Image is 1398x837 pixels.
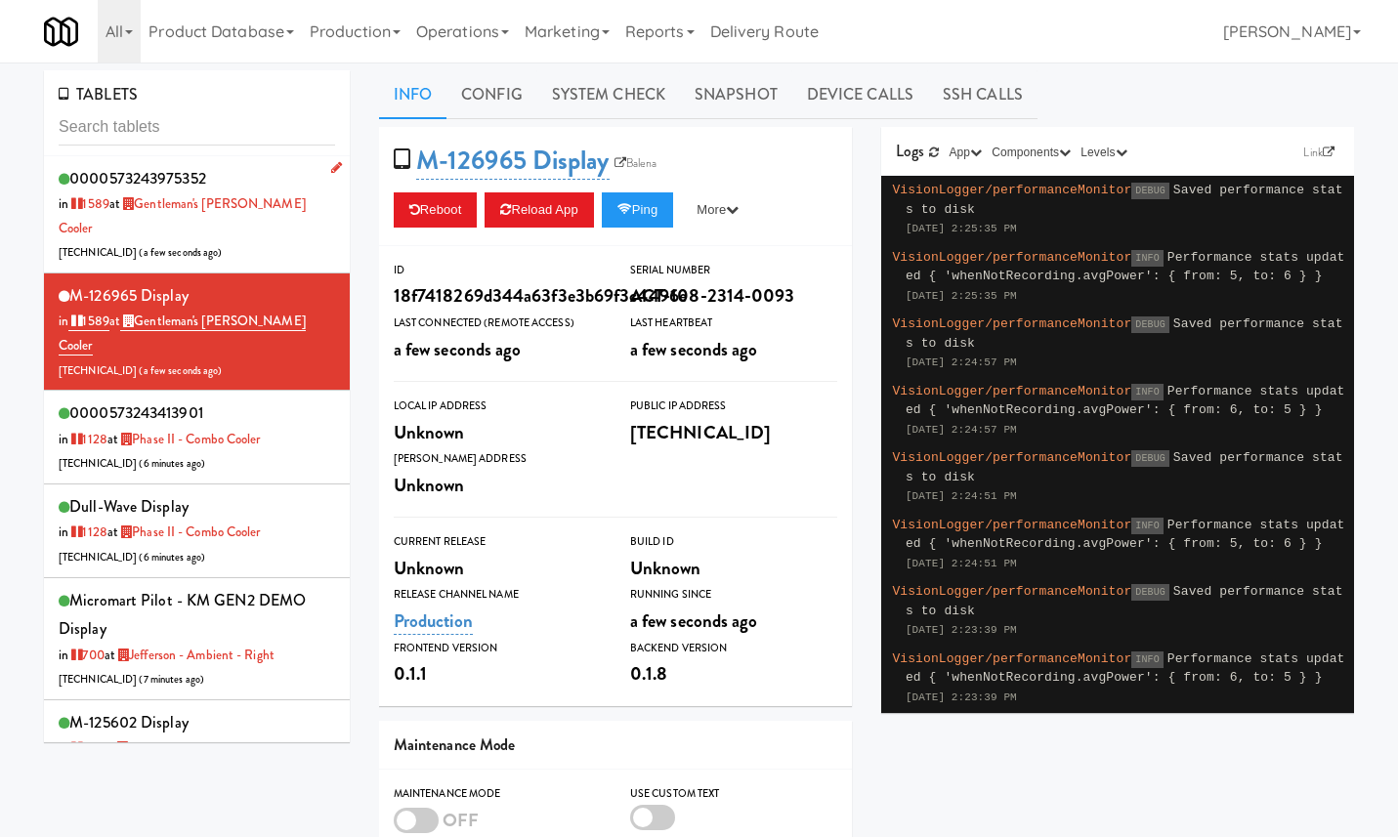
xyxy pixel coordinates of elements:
span: VisionLogger/performanceMonitor [892,183,1131,197]
span: 7 minutes ago [144,672,200,687]
span: VisionLogger/performanceMonitor [892,450,1131,465]
div: 0.1.1 [394,657,601,691]
span: [TECHNICAL_ID] ( ) [59,363,222,378]
div: 0.1.8 [630,657,837,691]
span: Logs [896,140,924,162]
a: Phase II - Combo Cooler [118,430,261,448]
div: Running Since [630,585,837,605]
a: Balena [610,153,662,173]
span: VisionLogger/performanceMonitor [892,316,1131,331]
a: 700 [68,646,105,664]
span: 6 minutes ago [144,550,201,565]
button: Ping [602,192,674,228]
span: 6 minutes ago [144,456,201,471]
li: dull-wave Displayin 1128at Phase II - Combo Cooler[TECHNICAL_ID] (6 minutes ago) [44,484,350,578]
span: a few seconds ago [630,336,758,362]
li: 0000573243975352in 1589at Gentleman's [PERSON_NAME] Cooler[TECHNICAL_ID] (a few seconds ago) [44,156,350,273]
span: in [59,312,109,331]
a: Jefferson - Ambient - Right [115,646,275,664]
span: at [107,430,261,448]
input: Search tablets [59,109,335,146]
div: [PERSON_NAME] Address [394,449,601,469]
div: Release Channel Name [394,585,601,605]
button: Levels [1076,143,1131,162]
span: DEBUG [1131,450,1169,467]
div: Unknown [630,552,837,585]
a: 814 [68,738,104,757]
a: Info [379,70,446,119]
a: 1128 [68,523,107,541]
span: M-125602 Display [69,711,189,733]
span: in [59,430,107,448]
span: VisionLogger/performanceMonitor [892,384,1131,398]
li: M-126965 Displayin 1589at Gentleman's [PERSON_NAME] Cooler[TECHNICAL_ID] (a few seconds ago) [44,273,350,391]
span: VisionLogger/performanceMonitor [892,518,1131,532]
span: [TECHNICAL_ID] ( ) [59,672,204,687]
span: in [59,194,109,213]
a: Phase II - Combo Cooler [118,523,261,541]
span: TABLETS [59,83,138,105]
span: VisionLogger/performanceMonitor [892,250,1131,265]
span: [DATE] 2:25:35 PM [906,223,1017,234]
span: Micromart Pilot - KM GEN2 DEMO Display [59,589,306,641]
div: ID [394,261,601,280]
div: Local IP Address [394,397,601,416]
div: Current Release [394,532,601,552]
span: at [59,312,306,356]
span: in [59,646,105,664]
a: M-126965 Display [416,142,610,180]
a: 1128 [68,430,107,448]
span: Saved performance stats to disk [906,584,1343,618]
a: Config [446,70,537,119]
button: Components [987,143,1076,162]
span: in [59,738,104,757]
div: Unknown [394,552,601,585]
span: [DATE] 2:24:57 PM [906,424,1017,436]
div: Last Connected (Remote Access) [394,314,601,333]
span: M-126965 Display [69,284,189,307]
a: Gentleman's [PERSON_NAME] Cooler [59,312,306,356]
span: VisionLogger/performanceMonitor [892,584,1131,599]
button: More [681,192,754,228]
span: DEBUG [1131,584,1169,601]
span: Saved performance stats to disk [906,450,1343,484]
span: a few seconds ago [144,245,219,260]
div: Public IP Address [630,397,837,416]
button: App [944,143,987,162]
span: INFO [1131,250,1163,267]
a: SSH Calls [928,70,1038,119]
span: [TECHNICAL_ID] ( ) [59,456,205,471]
span: a few seconds ago [394,336,522,362]
span: at [105,646,275,664]
span: at [107,523,261,541]
span: INFO [1131,384,1163,400]
span: dull-wave Display [69,495,189,518]
div: Serial Number [630,261,837,280]
div: Last Heartbeat [630,314,837,333]
span: DEBUG [1131,316,1169,333]
span: [DATE] 2:24:51 PM [906,490,1017,502]
img: Micromart [44,15,78,49]
span: INFO [1131,651,1163,668]
a: [PERSON_NAME] Sports and Wellness [59,738,295,781]
span: in [59,523,107,541]
span: [TECHNICAL_ID] ( ) [59,550,205,565]
a: Gentleman's [PERSON_NAME] Cooler [59,194,306,237]
span: 0000573243413901 [69,401,203,424]
span: Saved performance stats to disk [906,183,1343,217]
a: Link [1298,143,1339,162]
span: [DATE] 2:25:35 PM [906,290,1017,302]
div: Frontend Version [394,639,601,658]
div: Use Custom Text [630,784,837,804]
span: Saved performance stats to disk [906,316,1343,351]
span: [DATE] 2:23:39 PM [906,624,1017,636]
div: Unknown [394,469,601,502]
span: [DATE] 2:24:51 PM [906,558,1017,569]
li: M-125602 Displayin 814at [PERSON_NAME] Sports and Wellness[TECHNICAL_ID] (7 minutes ago) [44,700,350,817]
div: ACT-108-2314-0093 [630,279,837,313]
span: a few seconds ago [144,363,219,378]
button: Reload App [485,192,593,228]
a: 1589 [68,194,109,213]
span: VisionLogger/performanceMonitor [892,651,1131,666]
span: OFF [443,807,479,833]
